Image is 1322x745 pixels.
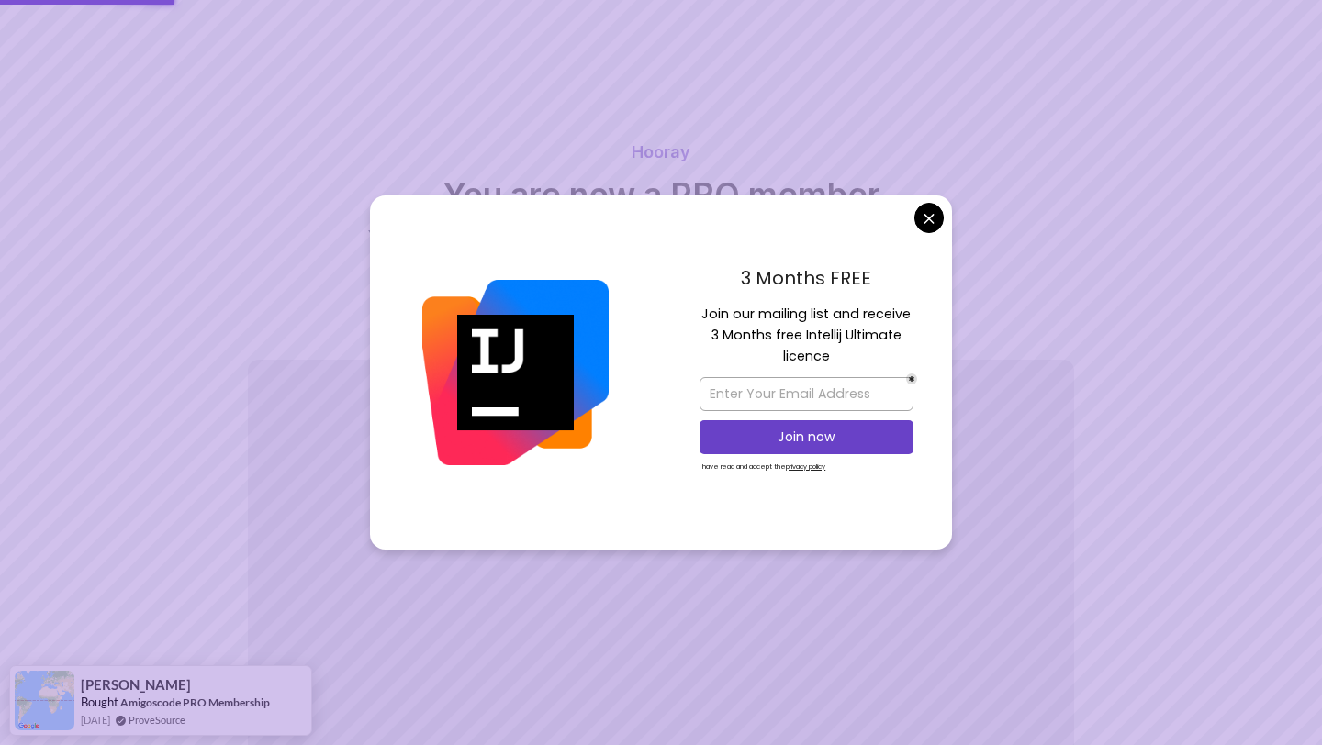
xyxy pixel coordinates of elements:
[81,712,110,728] span: [DATE]
[15,671,74,730] img: provesource social proof notification image
[129,712,185,728] a: ProveSource
[353,224,969,250] p: You can access all the features and benefits of our platform. See you around!
[81,695,118,709] span: Bought
[18,139,1304,165] p: Hooray
[81,677,191,693] span: [PERSON_NAME]
[120,695,270,710] a: Amigoscode PRO Membership
[18,176,1304,213] h2: You are now a PRO member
